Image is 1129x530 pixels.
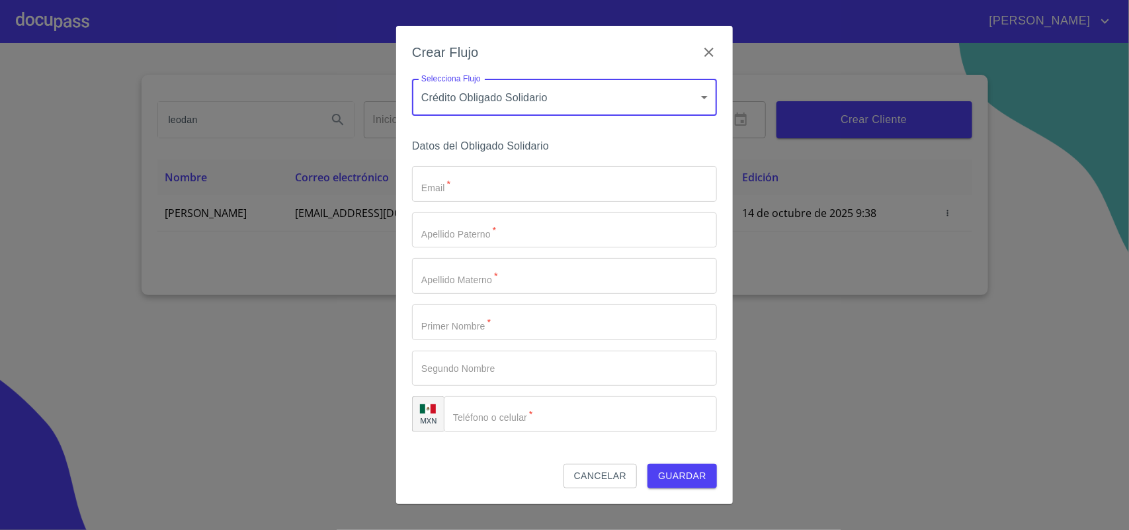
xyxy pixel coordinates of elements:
span: Guardar [658,468,706,484]
span: Cancelar [574,468,626,484]
h6: Datos del Obligado Solidario [412,137,717,155]
button: Guardar [648,464,717,488]
p: MXN [420,416,437,425]
div: Crédito Obligado Solidario [412,79,717,116]
button: Cancelar [564,464,637,488]
h6: Crear Flujo [412,42,479,63]
img: R93DlvwvvjP9fbrDwZeCRYBHk45OWMq+AAOlFVsxT89f82nwPLnD58IP7+ANJEaWYhP0Tx8kkA0WlQMPQsAAgwAOmBj20AXj6... [420,404,436,414]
